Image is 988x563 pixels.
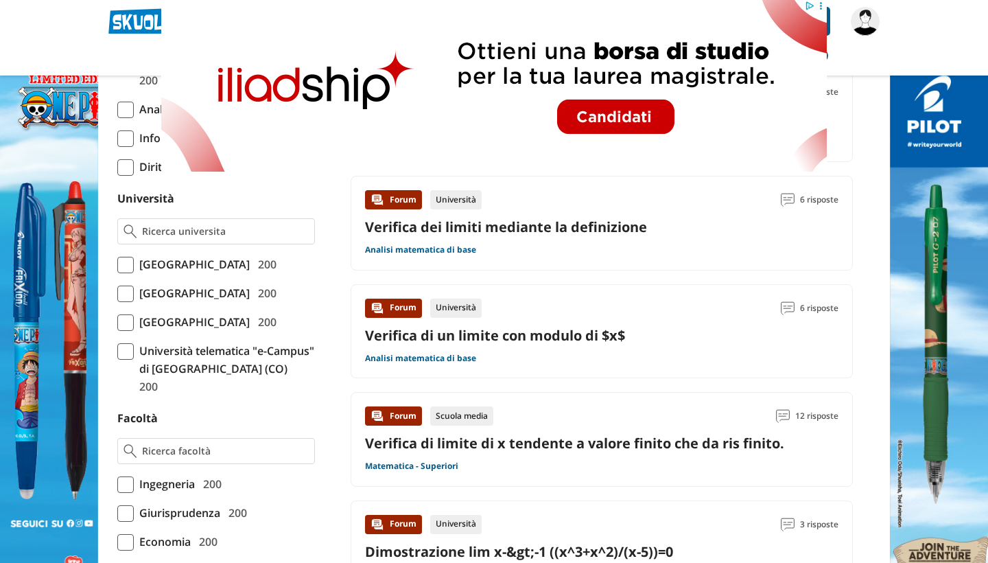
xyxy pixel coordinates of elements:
[370,301,384,315] img: Forum contenuto
[365,326,625,345] a: Verifica di un limite con modulo di $x$
[430,299,482,318] div: Università
[117,191,174,206] label: Università
[365,434,784,452] a: Verifica di limite di x tendente a valore finito che da ris finito.
[795,406,838,426] span: 12 risposte
[223,504,247,522] span: 200
[781,193,795,207] img: Commenti lettura
[142,225,309,238] input: Ricerca universita
[134,313,250,331] span: [GEOGRAPHIC_DATA]
[800,299,838,318] span: 6 risposte
[365,542,673,561] a: Dimostrazione lim x-&gt;-1 ((x^3+x^2)/(x-5))=0
[134,378,158,395] span: 200
[370,518,384,531] img: Forum contenuto
[134,158,173,176] span: Diritto
[252,255,277,273] span: 200
[370,409,384,423] img: Forum contenuto
[134,284,250,302] span: [GEOGRAPHIC_DATA]
[117,411,158,426] label: Facoltà
[134,475,195,493] span: Ingegneria
[370,193,384,207] img: Forum contenuto
[134,129,200,147] span: Informatica
[365,406,422,426] div: Forum
[800,515,838,534] span: 3 risposte
[365,461,458,472] a: Matematica - Superiori
[430,406,493,426] div: Scuola media
[800,190,838,209] span: 6 risposte
[430,515,482,534] div: Università
[123,225,137,238] img: Ricerca universita
[134,533,191,551] span: Economia
[134,71,158,89] span: 200
[776,409,790,423] img: Commenti lettura
[123,444,137,458] img: Ricerca facoltà
[134,342,315,378] span: Università telematica "e-Campus" di [GEOGRAPHIC_DATA] (CO)
[365,353,476,364] a: Analisi matematica di base
[252,313,277,331] span: 200
[365,244,476,255] a: Analisi matematica di base
[134,100,238,118] span: Analisi matematica
[198,475,222,493] span: 200
[142,444,309,458] input: Ricerca facoltà
[365,515,422,534] div: Forum
[365,218,647,236] a: Verifica dei limiti mediante la definizione
[193,533,217,551] span: 200
[781,518,795,531] img: Commenti lettura
[781,301,795,315] img: Commenti lettura
[134,255,250,273] span: [GEOGRAPHIC_DATA]
[851,7,880,36] img: 00serena00
[365,190,422,209] div: Forum
[134,504,220,522] span: Giurisprudenza
[430,190,482,209] div: Università
[365,299,422,318] div: Forum
[252,284,277,302] span: 200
